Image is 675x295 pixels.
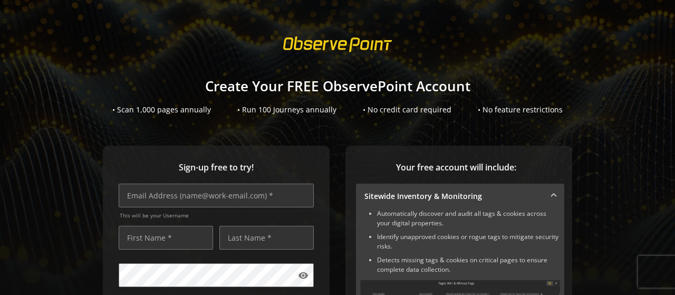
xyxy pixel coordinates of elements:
[219,226,314,250] input: Last Name *
[363,104,451,115] div: • No credit card required
[377,255,560,274] li: Detects missing tags & cookies on critical pages to ensure complete data collection.
[119,226,213,250] input: First Name *
[119,184,314,207] input: Email Address (name@work-email.com) *
[112,104,211,115] div: • Scan 1,000 pages annually
[478,104,563,115] div: • No feature restrictions
[356,184,564,209] mat-expansion-panel-header: Sitewide Inventory & Monitoring
[119,161,314,174] span: Sign-up free to try!
[120,212,314,219] span: This will be your Username
[377,209,560,228] li: Automatically discover and audit all tags & cookies across your digital properties.
[377,232,560,251] li: Identify unapproved cookies or rogue tags to mitigate security risks.
[298,270,308,281] mat-icon: visibility
[364,191,543,202] mat-panel-title: Sitewide Inventory & Monitoring
[356,161,556,174] span: Your free account will include:
[237,104,336,115] div: • Run 100 Journeys annually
